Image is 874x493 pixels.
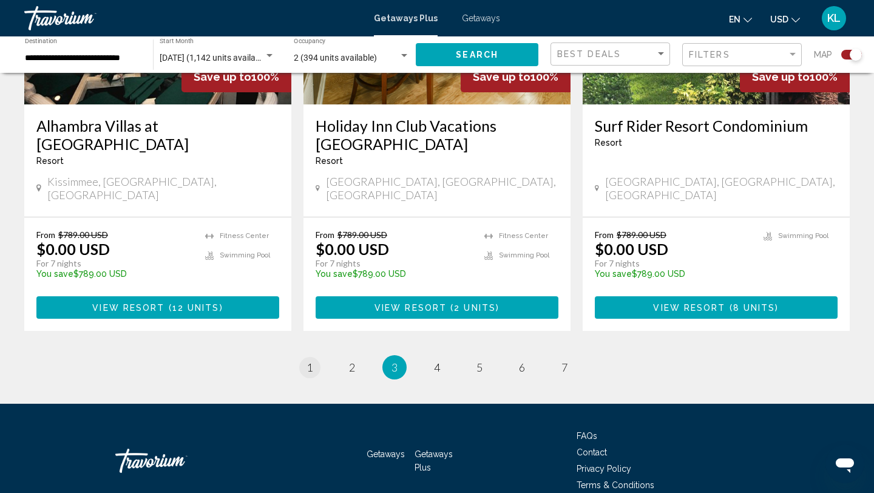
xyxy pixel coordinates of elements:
[733,303,776,313] span: 8 units
[752,70,810,83] span: Save up to
[391,361,398,374] span: 3
[316,229,334,240] span: From
[220,251,270,259] span: Swimming Pool
[557,49,621,59] span: Best Deals
[337,229,387,240] span: $789.00 USD
[24,6,362,30] a: Travorium
[434,361,440,374] span: 4
[36,258,193,269] p: For 7 nights
[316,117,558,153] a: Holiday Inn Club Vacations [GEOGRAPHIC_DATA]
[595,138,622,148] span: Resort
[194,70,251,83] span: Save up to
[729,10,752,28] button: Change language
[367,449,405,459] a: Getaways
[374,303,447,313] span: View Resort
[316,296,558,319] button: View Resort(2 units)
[461,61,571,92] div: 100%
[164,303,223,313] span: ( )
[36,229,55,240] span: From
[595,229,614,240] span: From
[825,444,864,483] iframe: Кнопка запуска окна обмена сообщениями
[374,13,438,23] a: Getaways Plus
[778,232,828,240] span: Swimming Pool
[326,175,558,202] span: [GEOGRAPHIC_DATA], [GEOGRAPHIC_DATA], [GEOGRAPHIC_DATA]
[92,303,164,313] span: View Resort
[415,449,453,472] a: Getaways Plus
[36,269,73,279] span: You save
[172,303,220,313] span: 12 units
[605,175,838,202] span: [GEOGRAPHIC_DATA], [GEOGRAPHIC_DATA], [GEOGRAPHIC_DATA]
[36,269,193,279] p: $789.00 USD
[316,269,472,279] p: $789.00 USD
[36,117,279,153] a: Alhambra Villas at [GEOGRAPHIC_DATA]
[47,175,279,202] span: Kissimmee, [GEOGRAPHIC_DATA], [GEOGRAPHIC_DATA]
[36,296,279,319] button: View Resort(12 units)
[349,361,355,374] span: 2
[770,15,788,24] span: USD
[454,303,496,313] span: 2 units
[729,15,740,24] span: en
[316,258,472,269] p: For 7 nights
[181,61,291,92] div: 100%
[682,42,802,67] button: Filter
[557,49,666,59] mat-select: Sort by
[818,5,850,31] button: User Menu
[827,12,841,24] span: KL
[499,251,549,259] span: Swimming Pool
[595,269,751,279] p: $789.00 USD
[595,269,632,279] span: You save
[653,303,725,313] span: View Resort
[36,240,110,258] p: $0.00 USD
[814,46,832,63] span: Map
[595,117,838,135] a: Surf Rider Resort Condominium
[617,229,666,240] span: $789.00 USD
[307,361,313,374] span: 1
[316,156,343,166] span: Resort
[726,303,779,313] span: ( )
[499,232,548,240] span: Fitness Center
[58,229,108,240] span: $789.00 USD
[316,269,353,279] span: You save
[595,258,751,269] p: For 7 nights
[577,431,597,441] a: FAQs
[447,303,500,313] span: ( )
[595,240,668,258] p: $0.00 USD
[577,480,654,490] a: Terms & Conditions
[561,361,567,374] span: 7
[689,50,730,59] span: Filters
[160,53,269,63] span: [DATE] (1,142 units available)
[416,43,538,66] button: Search
[462,13,500,23] a: Getaways
[595,296,838,319] button: View Resort(8 units)
[577,464,631,474] a: Privacy Policy
[473,70,530,83] span: Save up to
[770,10,800,28] button: Change currency
[24,355,850,379] ul: Pagination
[519,361,525,374] span: 6
[740,61,850,92] div: 100%
[316,240,389,258] p: $0.00 USD
[294,53,377,63] span: 2 (394 units available)
[456,50,498,60] span: Search
[476,361,483,374] span: 5
[577,447,607,457] a: Contact
[220,232,269,240] span: Fitness Center
[115,443,237,479] a: Travorium
[36,156,64,166] span: Resort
